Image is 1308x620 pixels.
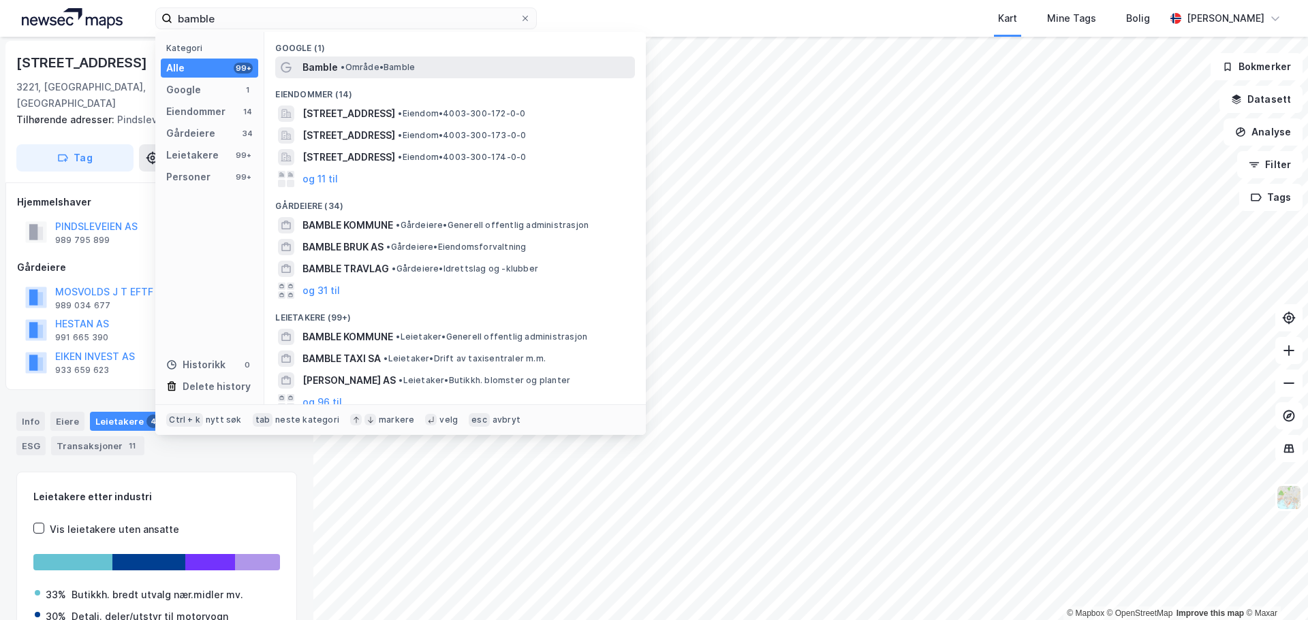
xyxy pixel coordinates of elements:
[302,282,340,299] button: og 31 til
[1047,10,1096,27] div: Mine Tags
[234,63,253,74] div: 99+
[469,413,490,427] div: esc
[439,414,458,425] div: velg
[386,242,526,252] span: Gårdeiere • Eiendomsforvaltning
[398,108,525,119] span: Eiendom • 4003-300-172-0-0
[166,169,211,185] div: Personer
[302,394,342,410] button: og 96 til
[146,414,160,428] div: 4
[264,78,646,103] div: Eiendommer (14)
[398,152,402,162] span: •
[253,413,273,427] div: tab
[264,301,646,326] div: Leietakere (99+)
[166,413,203,427] div: Ctrl + k
[55,300,110,311] div: 989 034 677
[341,62,415,73] span: Område • Bamble
[1067,608,1104,618] a: Mapbox
[183,378,251,395] div: Delete history
[302,329,393,345] span: BAMBLE KOMMUNE
[302,171,338,187] button: og 11 til
[399,375,403,385] span: •
[51,436,144,455] div: Transaksjoner
[125,439,139,453] div: 11
[16,144,134,172] button: Tag
[166,60,185,76] div: Alle
[242,128,253,139] div: 34
[16,112,286,128] div: Pindsleveien 19
[302,127,395,144] span: [STREET_ADDRESS]
[166,43,258,53] div: Kategori
[16,52,150,74] div: [STREET_ADDRESS]
[398,108,402,118] span: •
[264,32,646,56] div: Google (1)
[302,59,338,76] span: Bamble
[22,8,123,29] img: logo.a4113a55bc3d86da70a041830d287a7e.svg
[234,150,253,161] div: 99+
[1276,485,1302,510] img: Z
[17,259,296,276] div: Gårdeiere
[90,412,166,431] div: Leietakere
[55,235,110,246] div: 989 795 899
[302,350,381,367] span: BAMBLE TAXI SA
[392,263,538,274] span: Gårdeiere • Idrettslag og -klubber
[1237,151,1303,178] button: Filter
[50,412,84,431] div: Eiere
[16,436,46,455] div: ESG
[302,217,393,233] span: BAMBLE KOMMUNE
[1240,555,1308,620] iframe: Chat Widget
[234,172,253,182] div: 99+
[242,106,253,117] div: 14
[396,220,400,230] span: •
[302,372,396,389] span: [PERSON_NAME] AS
[396,220,589,231] span: Gårdeiere • Generell offentlig administrasjon
[206,414,242,425] div: nytt søk
[172,8,520,29] input: Søk på adresse, matrikkel, gårdeiere, leietakere eller personer
[398,130,402,140] span: •
[998,10,1017,27] div: Kart
[1107,608,1173,618] a: OpenStreetMap
[1224,118,1303,146] button: Analyse
[16,79,218,112] div: 3221, [GEOGRAPHIC_DATA], [GEOGRAPHIC_DATA]
[392,263,396,274] span: •
[384,353,546,364] span: Leietaker • Drift av taxisentraler m.m.
[1187,10,1264,27] div: [PERSON_NAME]
[33,489,280,505] div: Leietakere etter industri
[302,239,384,255] span: BAMBLE BRUK AS
[1219,86,1303,113] button: Datasett
[341,62,345,72] span: •
[1239,184,1303,211] button: Tags
[275,414,339,425] div: neste kategori
[46,587,66,603] div: 33%
[242,359,253,370] div: 0
[1177,608,1244,618] a: Improve this map
[166,82,201,98] div: Google
[399,375,570,386] span: Leietaker • Butikkh. blomster og planter
[166,357,225,373] div: Historikk
[16,114,117,125] span: Tilhørende adresser:
[1126,10,1150,27] div: Bolig
[398,152,526,163] span: Eiendom • 4003-300-174-0-0
[398,130,526,141] span: Eiendom • 4003-300-173-0-0
[386,242,390,252] span: •
[16,412,45,431] div: Info
[379,414,414,425] div: markere
[166,125,215,142] div: Gårdeiere
[1211,53,1303,80] button: Bokmerker
[17,194,296,210] div: Hjemmelshaver
[396,331,587,342] span: Leietaker • Generell offentlig administrasjon
[166,103,225,120] div: Eiendommer
[166,147,219,163] div: Leietakere
[55,365,109,376] div: 933 659 623
[302,149,395,165] span: [STREET_ADDRESS]
[264,190,646,214] div: Gårdeiere (34)
[242,84,253,95] div: 1
[384,353,388,363] span: •
[302,261,389,277] span: BAMBLE TRAVLAG
[72,587,243,603] div: Butikkh. bredt utvalg nær.midler mv.
[396,331,400,342] span: •
[302,105,395,122] span: [STREET_ADDRESS]
[50,521,179,538] div: Vis leietakere uten ansatte
[55,332,108,343] div: 991 665 390
[493,414,520,425] div: avbryt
